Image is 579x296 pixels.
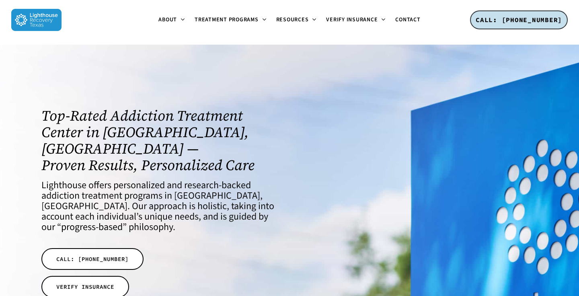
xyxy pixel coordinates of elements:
span: CALL: [PHONE_NUMBER] [56,255,129,263]
a: CALL: [PHONE_NUMBER] [41,248,144,270]
span: Resources [276,16,309,24]
span: CALL: [PHONE_NUMBER] [476,16,562,24]
span: About [158,16,177,24]
span: VERIFY INSURANCE [56,283,114,291]
img: Lighthouse Recovery Texas [11,9,62,31]
a: Contact [390,17,425,23]
h4: Lighthouse offers personalized and research-backed addiction treatment programs in [GEOGRAPHIC_DA... [41,180,279,232]
a: Verify Insurance [321,17,390,23]
a: Resources [271,17,322,23]
span: Treatment Programs [195,16,259,24]
a: CALL: [PHONE_NUMBER] [470,10,568,30]
h1: Top-Rated Addiction Treatment Center in [GEOGRAPHIC_DATA], [GEOGRAPHIC_DATA] — Proven Results, Pe... [41,107,279,173]
a: progress-based [61,220,123,234]
a: Treatment Programs [190,17,271,23]
a: About [154,17,190,23]
span: Verify Insurance [326,16,378,24]
span: Contact [395,16,420,24]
